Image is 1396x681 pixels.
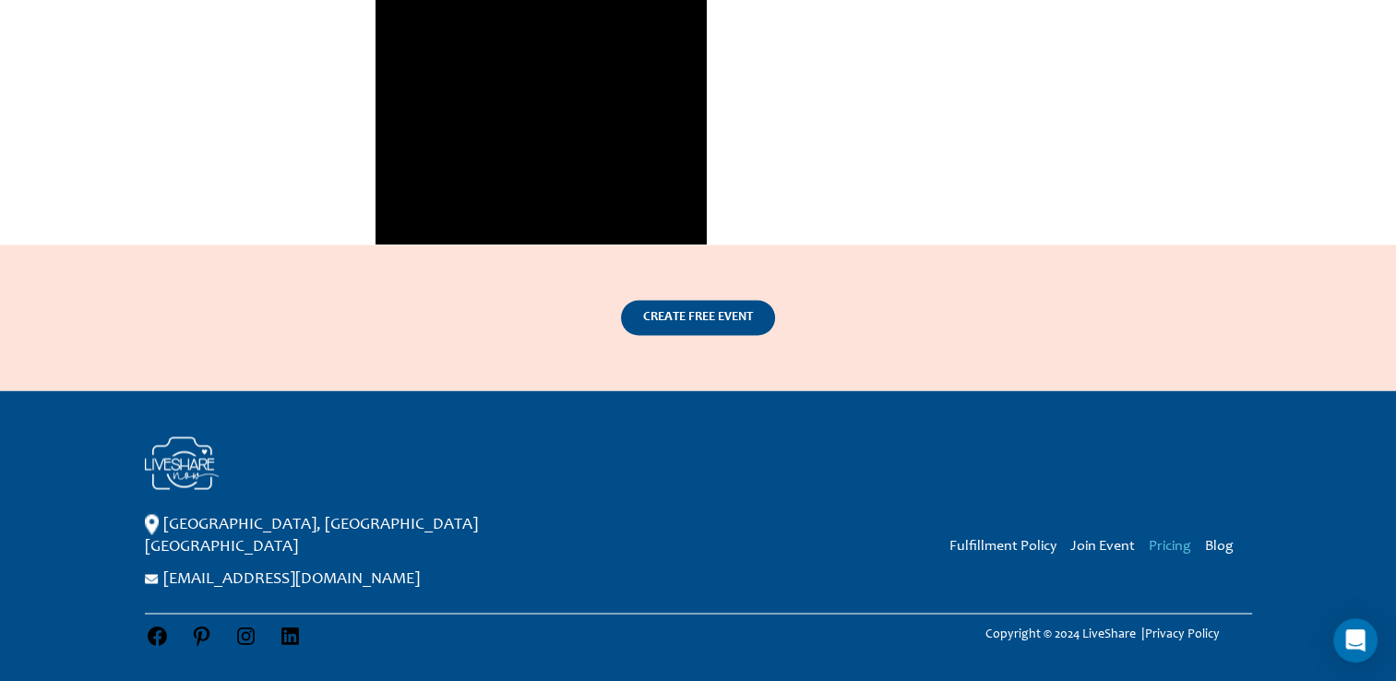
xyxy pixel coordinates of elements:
a: Privacy Policy [1144,627,1219,640]
img: ico_email.png [145,574,159,583]
a: Fulfillment Policy [949,538,1056,553]
a: Join Event [1070,538,1135,553]
a: Blog [1205,538,1234,553]
a: CREATE FREE EVENT [621,300,775,335]
nav: Menu [936,533,1234,556]
p: Copyright © 2024 LiveShare | [952,623,1251,645]
img: ico_location.png [145,514,159,534]
span: CREATE FREE EVENT [643,311,753,324]
div: Open Intercom Messenger [1333,618,1378,663]
a: Pricing [1149,538,1191,553]
p: [GEOGRAPHIC_DATA], [GEOGRAPHIC_DATA] [GEOGRAPHIC_DATA] [145,513,625,557]
a: [EMAIL_ADDRESS][DOMAIN_NAME] [163,570,420,587]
